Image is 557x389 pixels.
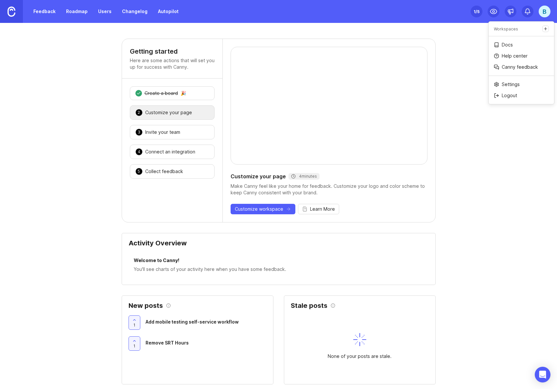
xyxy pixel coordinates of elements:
[154,6,183,17] a: Autopilot
[298,204,339,214] button: Learn More
[145,129,180,135] div: Invite your team
[134,257,424,266] div: Welcome to Canny!
[129,336,140,351] button: 1
[135,109,143,116] div: 2
[135,129,143,136] div: 3
[231,183,427,196] div: Make Canny feel like your home for feedback. Customize your logo and color scheme to keep Canny c...
[130,57,215,70] p: Here are some actions that will set you up for success with Canny.
[535,367,550,382] div: Open Intercom Messenger
[489,62,554,72] a: Canny feedback
[502,64,538,70] p: Canny feedback
[146,319,239,325] span: Add mobile testing self-service workflow
[474,7,479,16] div: 1 /5
[310,206,335,212] span: Learn More
[146,339,267,348] a: Remove SRT Hours
[502,42,513,48] p: Docs
[129,302,163,309] h2: New posts
[181,91,186,96] div: 🎉
[29,6,60,17] a: Feedback
[489,40,554,50] a: Docs
[502,53,528,59] p: Help center
[145,90,178,97] div: Create a board
[62,6,92,17] a: Roadmap
[133,322,135,328] span: 1
[291,302,327,309] h2: Stale posts
[489,79,554,90] a: Settings
[539,6,550,17] button: B
[502,92,517,99] p: Logout
[489,51,554,61] a: Help center
[94,6,115,17] a: Users
[129,315,140,330] button: 1
[146,318,267,327] a: Add mobile testing self-service workflow
[542,26,549,32] a: Create a new workspace
[130,47,215,56] h4: Getting started
[231,172,427,180] div: Customize your page
[353,333,366,346] img: svg+xml;base64,PHN2ZyB3aWR0aD0iNDAiIGhlaWdodD0iNDAiIGZpbGw9Im5vbmUiIHhtbG5zPSJodHRwOi8vd3d3LnczLm...
[135,148,143,155] div: 4
[145,168,183,175] div: Collect feedback
[145,109,192,116] div: Customize your page
[235,206,283,212] span: Customize workspace
[135,168,143,175] div: 5
[494,26,518,32] p: Workspaces
[134,266,424,273] div: You'll see charts of your activity here when you have some feedback.
[146,340,189,345] span: Remove SRT Hours
[145,149,195,155] div: Connect an integration
[471,6,482,17] button: 1/5
[502,81,520,88] p: Settings
[129,240,429,252] div: Activity Overview
[291,174,317,179] div: 4 minutes
[133,343,135,349] span: 1
[8,7,15,17] img: Canny Home
[328,353,392,360] div: None of your posts are stale.
[231,204,295,214] button: Customize workspace
[118,6,151,17] a: Changelog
